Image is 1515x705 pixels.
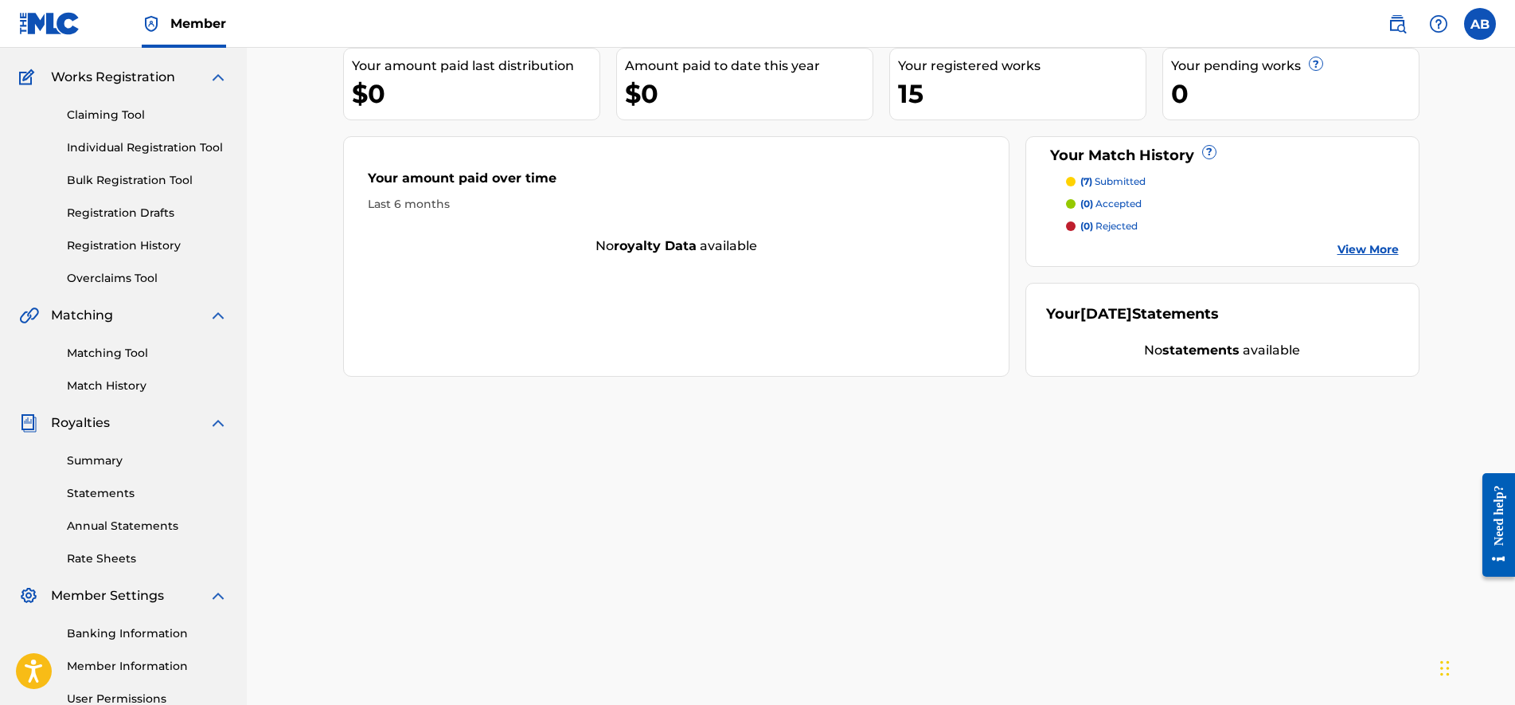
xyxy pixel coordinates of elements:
a: Summary [67,452,228,469]
span: ? [1203,146,1216,159]
img: Matching [19,306,39,325]
span: Works Registration [51,68,175,87]
img: expand [209,586,228,605]
strong: royalty data [614,238,697,253]
img: expand [209,413,228,433]
span: ? [1310,57,1322,70]
div: Your amount paid last distribution [352,57,599,76]
a: Registration History [67,237,228,254]
iframe: Resource Center [1470,461,1515,589]
span: Member [170,14,226,33]
span: Royalties [51,413,110,433]
p: submitted [1080,174,1146,189]
span: (0) [1080,198,1093,210]
a: Claiming Tool [67,107,228,123]
a: CatalogCatalog [19,29,101,49]
img: help [1429,14,1448,33]
img: Works Registration [19,68,40,87]
div: Drag [1440,644,1450,692]
img: search [1388,14,1407,33]
img: Royalties [19,413,38,433]
div: Your Match History [1046,145,1399,166]
a: Rate Sheets [67,550,228,567]
span: Member Settings [51,586,164,605]
div: Amount paid to date this year [625,57,873,76]
a: Member Information [67,658,228,675]
div: Your registered works [898,57,1146,76]
a: Registration Drafts [67,205,228,221]
div: No available [1046,341,1399,360]
div: Your amount paid over time [368,169,986,196]
span: (0) [1080,220,1093,232]
a: Banking Information [67,625,228,642]
a: Statements [67,485,228,502]
div: $0 [625,76,873,112]
div: Your Statements [1046,304,1219,325]
p: accepted [1080,197,1142,211]
div: No available [344,237,1009,256]
div: Help [1423,8,1454,40]
a: Annual Statements [67,518,228,535]
a: Match History [67,378,228,394]
span: [DATE] [1080,305,1132,323]
img: Top Rightsholder [142,14,161,33]
div: 0 [1171,76,1419,112]
div: 15 [898,76,1146,112]
a: Matching Tool [67,345,228,362]
a: Public Search [1381,8,1413,40]
a: Bulk Registration Tool [67,172,228,189]
a: (0) accepted [1066,197,1399,211]
div: User Menu [1464,8,1496,40]
div: Last 6 months [368,196,986,213]
strong: statements [1162,343,1240,358]
img: MLC Logo [19,12,80,35]
img: expand [209,306,228,325]
p: rejected [1080,219,1138,233]
iframe: Chat Widget [1435,629,1515,705]
a: (0) rejected [1066,219,1399,233]
img: Member Settings [19,586,38,605]
a: Individual Registration Tool [67,139,228,156]
img: expand [209,68,228,87]
a: Overclaims Tool [67,270,228,287]
a: (7) submitted [1066,174,1399,189]
span: (7) [1080,175,1092,187]
a: View More [1337,241,1399,258]
div: $0 [352,76,599,112]
span: Matching [51,306,113,325]
div: Your pending works [1171,57,1419,76]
